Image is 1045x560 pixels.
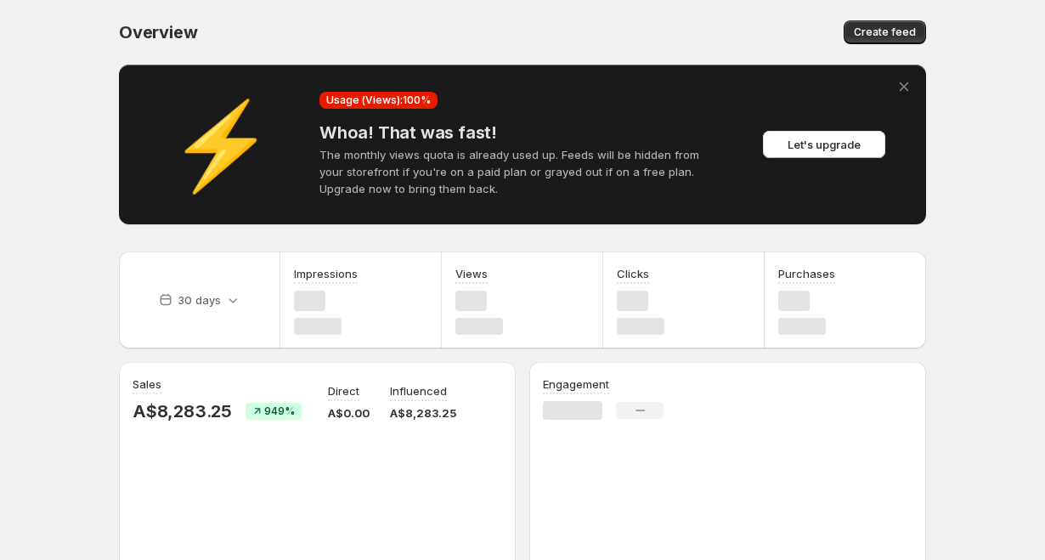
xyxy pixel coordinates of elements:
p: 30 days [178,291,221,308]
p: A$8,283.25 [133,401,232,421]
p: Direct [328,382,359,399]
p: Influenced [390,382,447,399]
h3: Clicks [617,265,649,282]
span: 949% [264,404,295,418]
span: Overview [119,22,197,42]
span: Create feed [854,25,916,39]
p: The monthly views quota is already used up. Feeds will be hidden from your storefront if you're o... [319,146,726,197]
span: Let's upgrade [788,136,861,153]
h3: Impressions [294,265,358,282]
div: Usage (Views): 100 % [319,92,438,109]
button: Create feed [844,20,926,44]
div: ⚡ [136,136,306,153]
h3: Engagement [543,376,609,393]
h3: Purchases [778,265,835,282]
h3: Views [455,265,488,282]
h4: Whoa! That was fast! [319,122,726,143]
p: A$0.00 [328,404,370,421]
h3: Sales [133,376,161,393]
button: Let's upgrade [763,131,885,158]
p: A$8,283.25 [390,404,456,421]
